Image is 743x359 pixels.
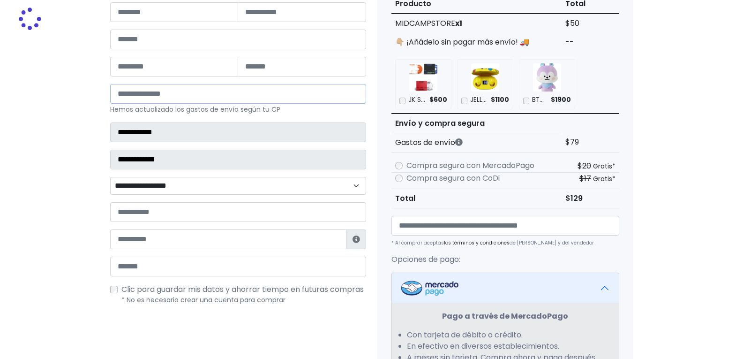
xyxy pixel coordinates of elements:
[407,329,604,341] li: Con tarjeta de débito o crédito.
[551,95,571,105] span: $1900
[578,160,591,171] s: $20
[455,18,462,29] strong: x1
[391,114,562,133] th: Envío y compra segura
[562,33,619,52] td: --
[532,95,548,105] p: BT21 INSIDE MANG HUG DOLL
[406,173,500,184] label: Compra segura con CoDi
[409,63,437,92] img: JK SINGLE CD SET
[442,311,568,321] strong: Pago a través de MercadoPago
[391,133,562,152] th: Gastos de envío
[470,95,488,105] p: JELLY CANDY BLUETOOTH EARPHONE VER 1
[407,341,604,352] li: En efectivo en diversos establecimientos.
[121,295,366,305] p: * No es necesario crear una cuenta para comprar
[391,239,619,246] p: * Al comprar aceptas de [PERSON_NAME] y del vendedor
[562,189,619,208] td: $129
[391,189,562,208] th: Total
[593,161,615,171] small: Gratis*
[401,281,458,296] img: Mercadopago Logo
[562,133,619,152] td: $79
[391,254,619,265] p: Opciones de pago:
[391,14,562,33] td: MIDCAMPSTORE
[491,95,509,105] span: $1100
[110,105,280,114] small: Hemos actualizado los gastos de envío según tu CP
[562,14,619,33] td: $50
[455,138,463,146] i: Los gastos de envío dependen de códigos postales. ¡Te puedes llevar más productos en un solo envío !
[533,63,561,92] img: BT21 INSIDE MANG HUG DOLL
[579,173,591,184] s: $17
[406,160,534,171] label: Compra segura con MercadoPago
[593,174,615,183] small: Gratis*
[444,239,510,246] a: los términos y condiciones
[429,95,447,105] span: $600
[353,236,360,243] i: Estafeta lo usará para ponerse en contacto en caso de tener algún problema con el envío
[471,63,499,92] img: JELLY CANDY BLUETOOTH EARPHONE VER 1
[121,284,364,295] span: Clic para guardar mis datos y ahorrar tiempo en futuras compras
[391,33,562,52] td: 👇🏼 ¡Añádelo sin pagar más envío! 🚚
[408,95,426,105] p: JK SINGLE CD SET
